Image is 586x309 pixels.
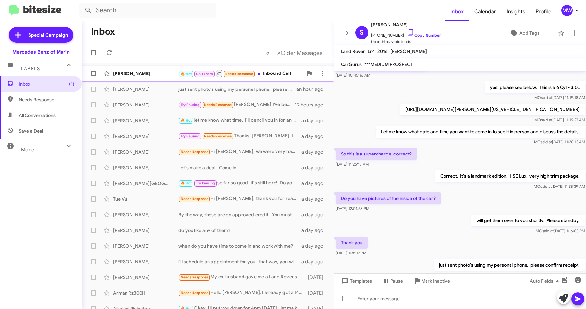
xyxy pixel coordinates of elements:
button: Pause [377,275,408,287]
button: Mark Inactive [408,275,455,287]
div: Thanks, [PERSON_NAME]. I just want to be upfront—I’ll be going with the dealer who can provide me... [178,132,301,140]
div: [PERSON_NAME] [113,227,178,234]
span: 🔥 Hot [181,181,192,185]
span: Lr4 [368,48,375,54]
span: [PHONE_NUMBER] [371,29,441,39]
button: Add Tags [494,27,555,39]
div: [PERSON_NAME] [113,70,178,77]
span: MO [DATE] 11:19:18 AM [534,95,585,100]
div: [PERSON_NAME] [113,133,178,139]
span: 🔥 Hot [181,72,192,76]
button: MW [556,5,579,16]
div: Hi [PERSON_NAME], thank you for reaching out. I came to visit a few weeks ago but ultimately deci... [178,195,301,203]
div: [DATE] [306,290,328,296]
div: a day ago [301,180,329,187]
input: Search [79,3,216,18]
p: will get them over to you shortly. Please standby. [471,215,585,226]
div: Inbound Call [178,69,303,77]
span: 2016 [377,48,388,54]
span: Try Pausing [196,181,215,185]
div: [PERSON_NAME] [113,86,178,92]
span: MO [DATE] 11:20:13 AM [534,139,585,144]
div: [PERSON_NAME] [113,102,178,108]
span: Auto Fields [530,275,561,287]
div: MW [561,5,573,16]
div: Hi [PERSON_NAME], we were very happy with everything - thank you very much. All to our liking and... [178,148,301,155]
span: Needs Response [181,197,209,201]
span: S [360,27,364,38]
span: Needs Response [204,103,232,107]
div: do you like any of them? [178,227,301,234]
span: [DATE] 11:26:18 AM [336,162,369,167]
span: said at [542,228,553,233]
span: 🔥 Hot [181,118,192,122]
div: [DATE] [306,274,328,281]
span: Needs Response [181,291,209,295]
p: Let me know what date and time you want to come in to see it in person and discuss the details. [376,126,585,138]
div: [PERSON_NAME][GEOGRAPHIC_DATA] [113,180,178,187]
div: My ex-husband gave me a Land Rover so I'm happy for now but I will likely consider a Mercedes nex... [178,273,306,281]
span: said at [541,95,552,100]
div: Mercedes Benz of Marin [12,49,70,55]
p: yes, please see below. This is a 6 Cyl - 3.0L [484,81,585,93]
span: Needs Response [181,275,209,279]
span: Up to 14-day-old leads [371,39,441,45]
span: ***MEDIUM PROSPECT [364,61,413,67]
span: Pause [390,275,403,287]
div: [PERSON_NAME] [113,164,178,171]
nav: Page navigation example [262,46,326,59]
span: said at [540,184,551,189]
span: Call Them [196,72,213,76]
span: Needs Response [204,134,232,138]
a: Inbox [445,2,469,21]
span: (1) [69,81,74,87]
span: said at [543,273,554,278]
button: Templates [334,275,377,287]
span: said at [540,139,552,144]
span: [PERSON_NAME] [390,48,427,54]
div: a day ago [301,211,329,218]
h1: Inbox [91,26,115,37]
p: Thank you [336,237,368,249]
div: [PERSON_NAME] [113,211,178,218]
span: [DATE] 10:45:36 AM [336,73,370,78]
span: Try Pausing [181,134,200,138]
span: Needs Response [19,96,74,103]
div: [PERSON_NAME] [113,258,178,265]
span: MO [DATE] 1:16:03 PM [535,228,585,233]
button: Next [273,46,326,59]
span: Land Rover [341,48,365,54]
span: Special Campaign [28,32,68,38]
div: a day ago [301,258,329,265]
span: More [21,147,34,153]
div: a day ago [301,133,329,139]
div: a day ago [301,149,329,155]
a: Special Campaign [9,27,73,43]
span: Labels [21,66,40,72]
span: Add Tags [519,27,540,39]
div: [PERSON_NAME] [113,149,178,155]
span: Templates [340,275,372,287]
span: Inbox [19,81,74,87]
div: Let's make a deal. Come in! [178,164,301,171]
div: Tue Vu [113,196,178,202]
span: Needs Response [181,150,209,154]
span: MO [DATE] 1:51:23 PM [536,273,585,278]
span: » [277,49,281,57]
span: Try Pausing [181,103,200,107]
a: Copy Number [407,33,441,38]
span: [DATE] 1:38:12 PM [336,251,366,255]
span: [PERSON_NAME] [371,21,441,29]
div: By the way, these are on approved credit. You must have excellent credit to qualify. [178,211,301,218]
span: Profile [530,2,556,21]
div: a day ago [301,227,329,234]
div: when do you have time to come in and work with me? [178,243,301,249]
span: All Conversations [19,112,56,119]
div: 19 hours ago [295,102,329,108]
a: Insights [501,2,530,21]
p: Correct. It's a landmark edition. HSE Lux. very high trim package. [435,170,585,182]
div: a day ago [301,164,329,171]
span: Older Messages [281,49,322,57]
